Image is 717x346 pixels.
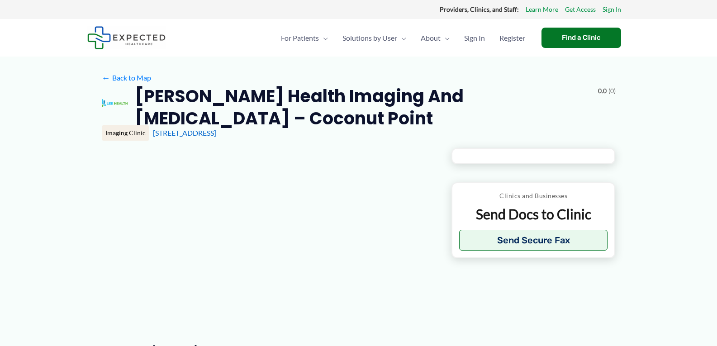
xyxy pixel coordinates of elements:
[274,22,532,54] nav: Primary Site Navigation
[87,26,166,49] img: Expected Healthcare Logo - side, dark font, small
[457,22,492,54] a: Sign In
[459,230,608,251] button: Send Secure Fax
[459,190,608,202] p: Clinics and Businesses
[413,22,457,54] a: AboutMenu Toggle
[608,85,616,97] span: (0)
[153,128,216,137] a: [STREET_ADDRESS]
[421,22,441,54] span: About
[335,22,413,54] a: Solutions by UserMenu Toggle
[342,22,397,54] span: Solutions by User
[102,71,151,85] a: ←Back to Map
[281,22,319,54] span: For Patients
[526,4,558,15] a: Learn More
[565,4,596,15] a: Get Access
[319,22,328,54] span: Menu Toggle
[464,22,485,54] span: Sign In
[598,85,607,97] span: 0.0
[499,22,525,54] span: Register
[274,22,335,54] a: For PatientsMenu Toggle
[541,28,621,48] a: Find a Clinic
[102,125,149,141] div: Imaging Clinic
[441,22,450,54] span: Menu Toggle
[440,5,519,13] strong: Providers, Clinics, and Staff:
[397,22,406,54] span: Menu Toggle
[603,4,621,15] a: Sign In
[102,73,110,82] span: ←
[135,85,590,130] h2: [PERSON_NAME] Health Imaging and [MEDICAL_DATA] – Coconut Point
[492,22,532,54] a: Register
[459,205,608,223] p: Send Docs to Clinic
